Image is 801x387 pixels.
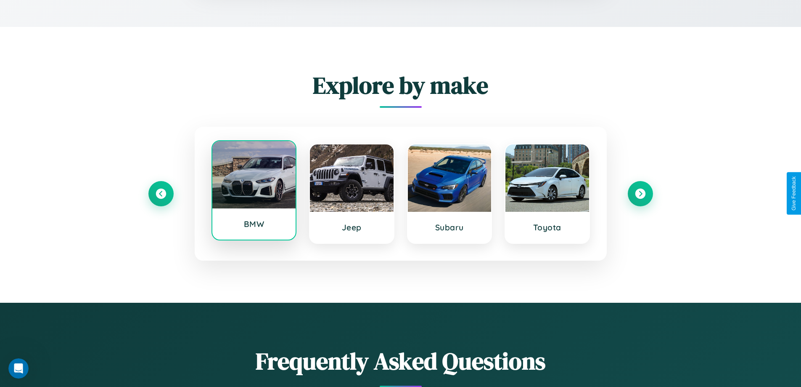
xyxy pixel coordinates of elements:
[318,222,385,232] h3: Jeep
[416,222,483,232] h3: Subaru
[221,219,288,229] h3: BMW
[8,358,29,379] iframe: Intercom live chat
[148,345,653,377] h2: Frequently Asked Questions
[148,69,653,101] h2: Explore by make
[791,176,797,211] div: Give Feedback
[514,222,581,232] h3: Toyota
